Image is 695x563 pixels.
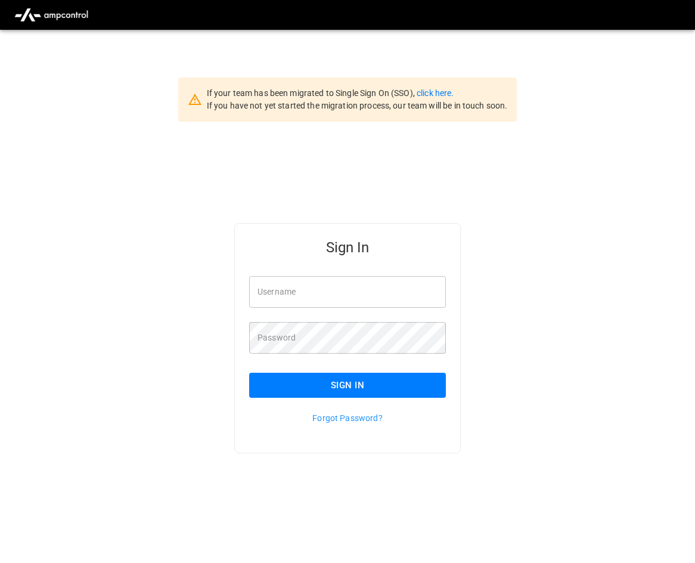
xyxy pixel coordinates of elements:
[10,4,93,26] img: ampcontrol.io logo
[207,101,508,110] span: If you have not yet started the migration process, our team will be in touch soon.
[249,373,446,398] button: Sign In
[249,238,446,257] h5: Sign In
[417,88,454,98] a: click here.
[207,88,417,98] span: If your team has been migrated to Single Sign On (SSO),
[249,412,446,424] p: Forgot Password?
